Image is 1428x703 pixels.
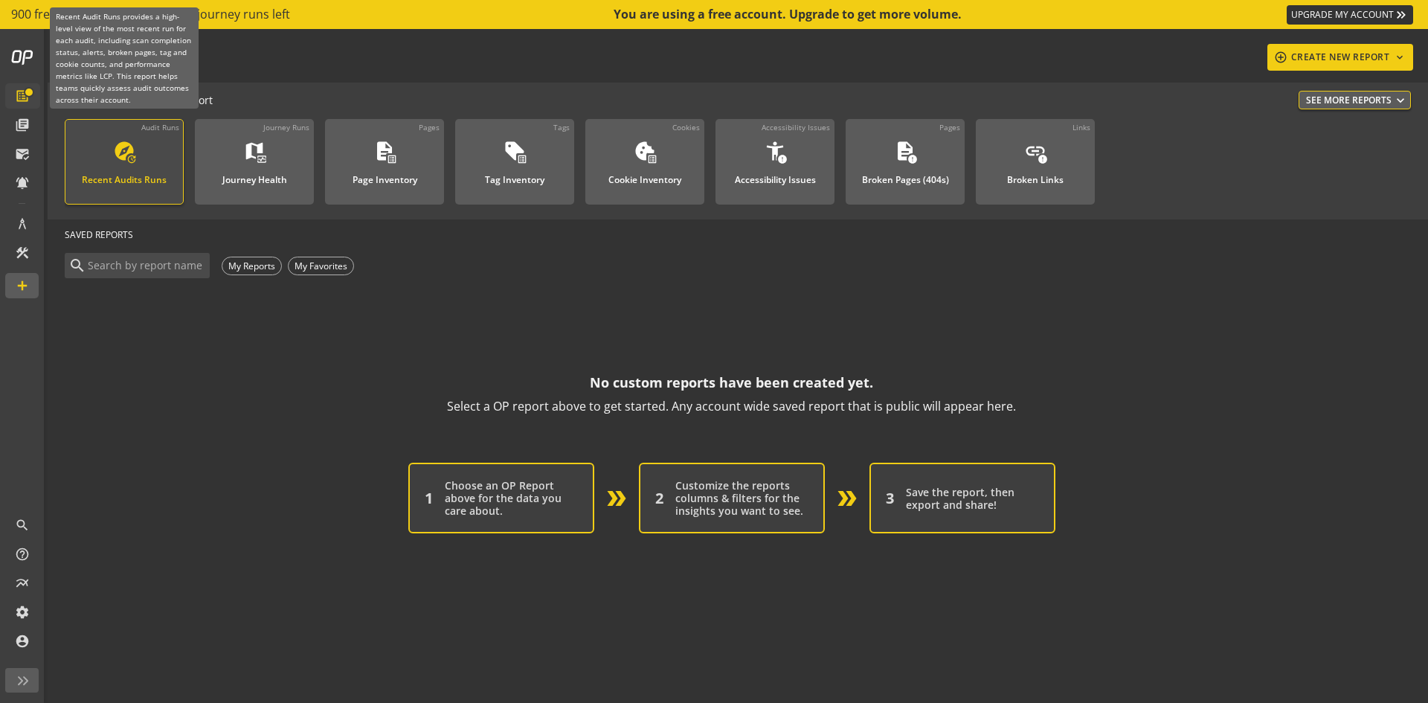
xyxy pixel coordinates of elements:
mat-icon: accessibility_new [764,140,786,162]
mat-icon: link [1024,140,1046,162]
div: 3 [886,489,894,507]
div: Page Inventory [353,166,417,185]
mat-icon: help_outline [15,547,30,562]
div: Pages [419,122,440,132]
div: Pages [939,122,960,132]
mat-icon: keyboard_double_arrow_right [1394,7,1409,22]
div: My Favorites [288,257,354,275]
div: Choose an OP Report above for the data you care about. [445,479,578,517]
div: Broken Pages (404s) [862,166,949,185]
mat-icon: search [68,257,86,275]
mat-icon: architecture [15,216,30,231]
mat-icon: add [15,278,30,293]
div: Cookies [672,122,700,132]
input: Search by report name [86,257,206,274]
mat-icon: search [15,518,30,533]
mat-icon: library_books [15,118,30,132]
mat-icon: error [1038,154,1048,164]
a: TagsTag Inventory [455,119,574,205]
span: FEATURED [65,94,109,107]
div: Broken Links [1007,166,1064,185]
mat-icon: list_alt [647,154,657,164]
div: Tags [553,122,570,132]
mat-icon: keyboard_arrow_down [1392,51,1407,63]
mat-icon: description [373,140,396,162]
div: You are using a free account. Upgrade to get more volume. [614,6,963,23]
mat-icon: description [894,140,916,162]
p: No custom reports have been created yet. [590,370,873,394]
div: Tag Inventory [485,166,544,185]
a: UPGRADE MY ACCOUNT [1287,5,1413,25]
div: Audit Runs [141,122,179,132]
mat-icon: mark_email_read [15,147,30,161]
mat-icon: monitor_heart [257,154,267,164]
a: CookiesCookie Inventory [585,119,704,205]
div: Cookie Inventory [608,166,681,185]
div: Customize the reports columns & filters for the insights you want to see. [675,479,808,517]
div: SAVED REPORTS [65,219,1398,250]
mat-icon: cookie [634,140,656,162]
div: Journey Health [222,166,287,185]
span: 900 free page scans left, 100 free journey runs left [11,6,290,23]
mat-icon: map [243,140,266,162]
a: PagesPage Inventory [325,119,444,205]
div: 1 [425,489,433,507]
mat-icon: sell [504,140,526,162]
mat-icon: multiline_chart [15,576,30,591]
button: CREATE NEW REPORT [1267,44,1414,71]
div: Links [1072,122,1090,132]
div: Accessibility Issues [735,166,816,185]
div: Journey Runs [263,122,309,132]
a: LinksBroken Links [976,119,1095,205]
a: Audit RunsRecent Audits Runs [65,119,184,205]
div: CREATE NEW REPORT [1273,44,1408,71]
mat-icon: list_alt [387,154,397,164]
mat-icon: construction [15,245,30,260]
div: Accessibility Issues [762,122,830,132]
a: PagesBroken Pages (404s) [846,119,965,205]
div: - Start a New Report [65,91,1411,112]
mat-icon: list_alt [15,89,30,103]
mat-icon: list_alt [62,48,80,66]
mat-icon: update [126,154,137,164]
div: Save the report, then export and share! [906,486,1039,511]
mat-icon: add_circle_outline [1273,51,1288,64]
mat-icon: error [777,154,788,164]
p: Select a OP report above to get started. Any account wide saved report that is public will appear... [447,394,1016,418]
div: 2 [655,489,663,507]
div: Reports [88,48,155,67]
mat-icon: explore [113,140,135,162]
mat-icon: settings [15,605,30,620]
mat-icon: expand_more [1393,93,1408,108]
a: Accessibility IssuesAccessibility Issues [715,119,834,205]
div: My Reports [222,257,282,275]
mat-icon: account_circle [15,634,30,649]
div: Recent Audits Runs [82,166,167,185]
button: See More Reports [1299,91,1411,109]
a: Journey RunsJourney Health [195,119,314,205]
mat-icon: list_alt [517,154,527,164]
mat-icon: notifications_active [15,176,30,190]
mat-icon: error [907,154,918,164]
mat-icon: help_outline [140,50,155,65]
